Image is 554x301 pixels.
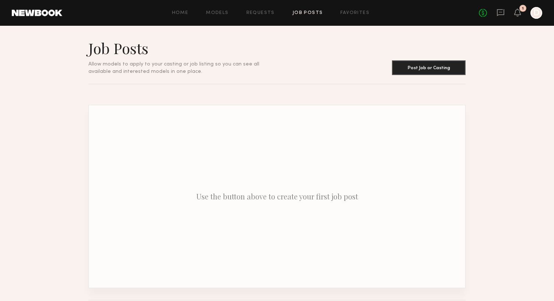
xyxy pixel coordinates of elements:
[392,60,466,75] button: Post Job or Casting
[88,39,277,57] h1: Job Posts
[172,11,189,15] a: Home
[206,11,228,15] a: Models
[340,11,369,15] a: Favorites
[246,11,275,15] a: Requests
[88,62,259,74] span: Allow models to apply to your casting or job listing so you can see all available and interested ...
[89,105,465,288] p: Use the button above to create your first job post
[522,7,524,11] div: 1
[530,7,542,19] a: D
[292,11,323,15] a: Job Posts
